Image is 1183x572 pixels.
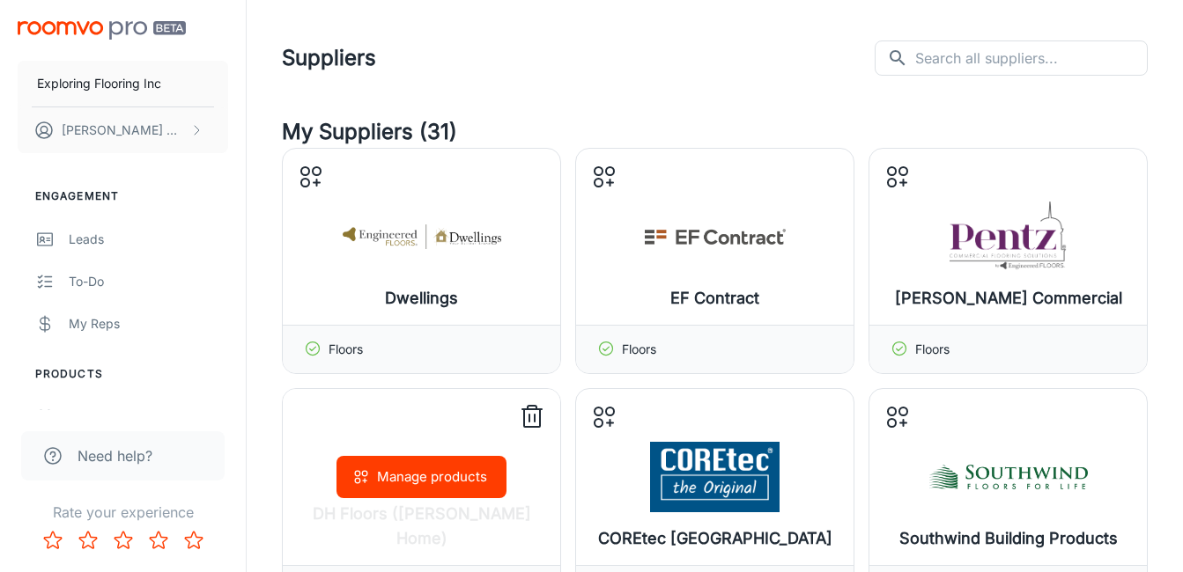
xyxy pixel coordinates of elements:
input: Search all suppliers... [915,40,1148,76]
p: Floors [329,340,363,359]
div: Leads [69,230,228,249]
p: Rate your experience [14,502,232,523]
h1: Suppliers [282,42,376,74]
button: Rate 2 star [70,523,106,558]
p: [PERSON_NAME] Marzo [62,121,186,140]
button: Rate 5 star [176,523,211,558]
img: Roomvo PRO Beta [18,21,186,40]
button: Rate 3 star [106,523,141,558]
p: Exploring Flooring Inc [37,74,161,93]
p: Floors [915,340,950,359]
div: To-do [69,272,228,291]
button: Manage products [336,456,506,498]
button: Exploring Flooring Inc [18,61,228,106]
div: My Reps [69,314,228,334]
span: Need help? [78,445,152,466]
button: Rate 1 star [35,523,70,558]
p: Floors [622,340,656,359]
button: [PERSON_NAME] Marzo [18,107,228,153]
div: My Products [69,407,228,427]
h4: My Suppliers (31) [282,116,1148,148]
button: Rate 4 star [141,523,176,558]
